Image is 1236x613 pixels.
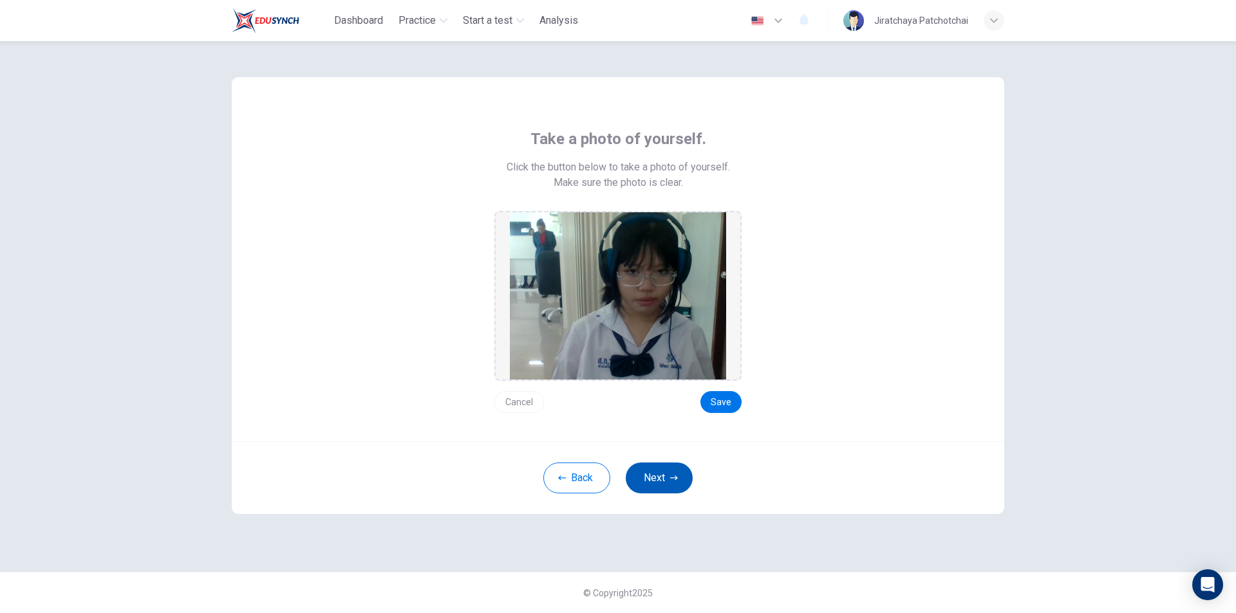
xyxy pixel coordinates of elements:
div: Open Intercom Messenger [1192,569,1223,600]
button: Save [700,391,742,413]
img: Profile picture [843,10,864,31]
a: Train Test logo [232,8,329,33]
img: preview screemshot [510,212,726,380]
button: Start a test [458,9,529,32]
span: Click the button below to take a photo of yourself. [507,160,730,175]
button: Analysis [534,9,583,32]
span: Practice [398,13,436,28]
button: Practice [393,9,453,32]
button: Cancel [494,391,544,413]
button: Next [626,462,693,493]
img: en [749,16,765,26]
span: Dashboard [334,13,383,28]
button: Dashboard [329,9,388,32]
button: Back [543,462,610,493]
span: © Copyright 2025 [583,588,653,598]
span: Make sure the photo is clear. [554,175,683,190]
div: Jiratchaya Patchotchai [874,13,968,28]
img: Train Test logo [232,8,299,33]
span: Analysis [539,13,578,28]
span: Start a test [463,13,512,28]
span: Take a photo of yourself. [530,129,706,149]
